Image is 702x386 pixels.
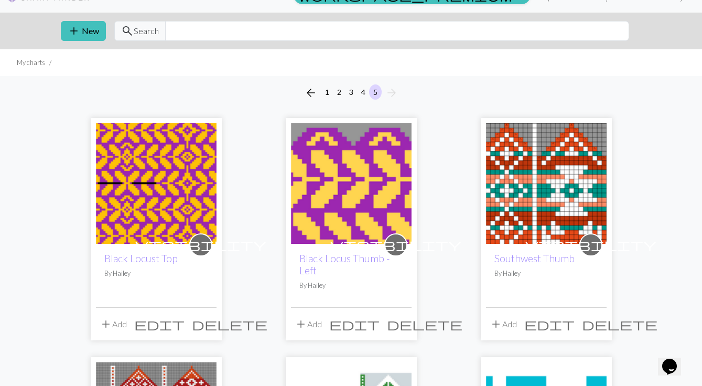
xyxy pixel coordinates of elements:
button: Delete [188,314,271,334]
a: Southwest Thumb [494,252,575,264]
button: 3 [345,84,358,100]
img: Black Locus Thumb - Left [291,123,412,244]
button: Delete [383,314,466,334]
span: add [490,317,502,331]
button: 2 [333,84,345,100]
button: Previous [300,84,321,101]
span: delete [192,317,267,331]
button: 1 [321,84,333,100]
p: By Hailey [299,281,403,291]
i: private [330,234,461,255]
a: Black Locus Thumb - Left [291,177,412,187]
img: Black Locust Top [96,123,217,244]
span: add [100,317,112,331]
span: edit [329,317,380,331]
i: Edit [329,318,380,330]
span: edit [524,317,575,331]
span: add [295,317,307,331]
button: Edit [131,314,188,334]
i: Edit [134,318,185,330]
button: Add [486,314,521,334]
a: Black Locust Top [104,252,178,264]
span: delete [387,317,462,331]
li: My charts [17,58,45,68]
span: visibility [135,237,266,253]
button: New [61,21,106,41]
a: Black Locust Top [96,177,217,187]
button: Delete [578,314,661,334]
a: Southwest Thumb [486,177,607,187]
button: 4 [357,84,370,100]
p: By Hailey [494,269,598,278]
span: search [121,24,134,38]
a: Black Locus Thumb - Left [299,252,390,276]
button: Add [291,314,326,334]
span: delete [582,317,657,331]
i: private [525,234,656,255]
button: Edit [326,314,383,334]
button: 5 [369,84,382,100]
iframe: chat widget [658,344,692,376]
i: Edit [524,318,575,330]
i: Previous [305,87,317,99]
span: Search [134,25,159,37]
span: visibility [330,237,461,253]
span: visibility [525,237,656,253]
button: Edit [521,314,578,334]
nav: Page navigation [300,84,402,101]
span: edit [134,317,185,331]
img: Southwest Thumb [486,123,607,244]
button: Add [96,314,131,334]
p: By Hailey [104,269,208,278]
span: add [68,24,80,38]
i: private [135,234,266,255]
span: arrow_back [305,85,317,100]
